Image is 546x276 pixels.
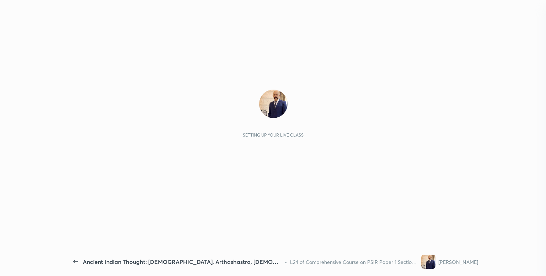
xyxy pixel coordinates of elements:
div: • [285,258,287,266]
div: L24 of Comprehensive Course on PSIR Paper 1 Section A [290,258,418,266]
div: Setting up your live class [243,132,304,138]
img: 5861a47a71f9447d96050a15b4452549.jpg [259,90,288,118]
img: 5861a47a71f9447d96050a15b4452549.jpg [421,255,435,269]
div: [PERSON_NAME] [438,258,478,266]
div: Ancient Indian Thought: [DEMOGRAPHIC_DATA], Arthashastra, [DEMOGRAPHIC_DATA] Traditions [83,258,282,266]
